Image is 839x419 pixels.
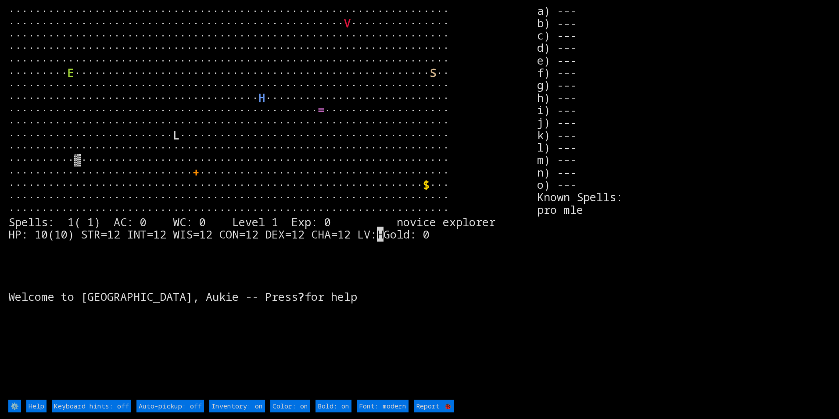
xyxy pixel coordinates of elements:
input: Inventory: on [209,400,265,412]
font: $ [423,177,430,192]
font: E [68,65,74,80]
input: Auto-pickup: off [136,400,204,412]
font: + [193,165,199,180]
b: ? [298,289,305,304]
font: S [430,65,436,80]
font: V [344,15,351,30]
mark: H [377,227,384,242]
font: H [258,90,265,105]
larn: ··································································· ·····························... [8,4,537,398]
input: Bold: on [316,400,351,412]
font: L [173,127,179,142]
stats: a) --- b) --- c) --- d) --- e) --- f) --- g) --- h) --- i) --- j) --- k) --- l) --- m) --- n) ---... [537,4,831,398]
input: Color: on [270,400,310,412]
input: Help [26,400,47,412]
input: Font: modern [357,400,409,412]
font: = [318,102,324,117]
input: ⚙️ [8,400,21,412]
input: Report 🐞 [414,400,454,412]
input: Keyboard hints: off [52,400,131,412]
